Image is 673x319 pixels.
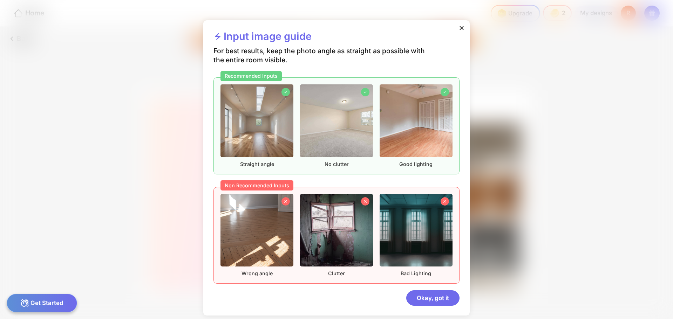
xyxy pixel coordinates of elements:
div: No clutter [300,84,373,167]
img: nonrecommendedImageEmpty2.png [300,194,373,267]
div: Good lighting [380,84,453,167]
div: Clutter [300,194,373,277]
div: Wrong angle [220,194,293,277]
img: nonrecommendedImageEmpty1.png [220,194,293,267]
img: nonrecommendedImageEmpty3.jpg [380,194,453,267]
div: Input image guide [213,30,312,46]
div: Straight angle [220,84,293,167]
img: emptyBedroomImage7.jpg [300,84,373,157]
div: Okay, got it [406,290,460,305]
div: Recommended Inputs [220,71,282,81]
div: For best results, keep the photo angle as straight as possible with the entire room visible. [213,46,433,77]
img: emptyLivingRoomImage1.jpg [220,84,293,157]
img: emptyBedroomImage4.jpg [380,84,453,157]
div: Bad Lighting [380,194,453,277]
div: Get Started [7,294,77,312]
div: Non Recommended Inputs [220,180,293,190]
